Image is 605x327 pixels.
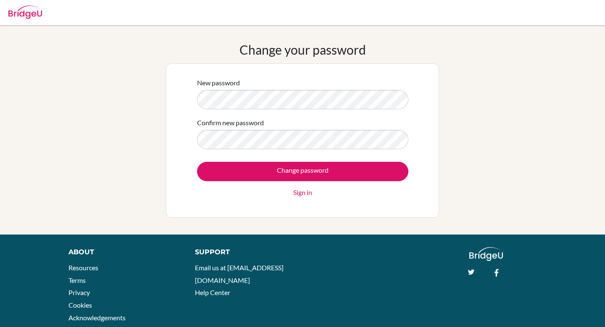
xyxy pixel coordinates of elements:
[239,42,366,57] h1: Change your password
[68,276,86,284] a: Terms
[68,288,90,296] a: Privacy
[197,78,240,88] label: New password
[8,5,42,19] img: Bridge-U
[68,264,98,272] a: Resources
[68,314,126,322] a: Acknowledgements
[68,247,176,257] div: About
[469,247,503,261] img: logo_white@2x-f4f0deed5e89b7ecb1c2cc34c3e3d731f90f0f143d5ea2071677605dd97b5244.png
[195,288,230,296] a: Help Center
[197,162,408,181] input: Change password
[68,301,92,309] a: Cookies
[195,247,294,257] div: Support
[293,187,312,198] a: Sign in
[197,118,264,128] label: Confirm new password
[195,264,284,284] a: Email us at [EMAIL_ADDRESS][DOMAIN_NAME]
